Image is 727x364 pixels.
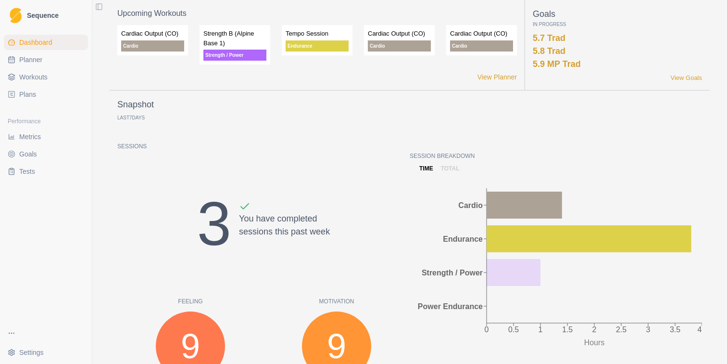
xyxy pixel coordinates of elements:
p: Last Days [117,115,145,120]
tspan: Hours [584,338,605,347]
p: Cardiac Output (CO) [450,29,513,39]
p: Sessions [117,142,410,151]
a: View Planner [477,72,517,82]
tspan: Cardio [458,201,483,209]
span: Planner [19,55,42,65]
a: Metrics [4,129,88,144]
a: View Goals [670,73,702,83]
tspan: 2 [592,325,597,334]
p: Motivation [263,297,410,306]
p: Goals [533,8,702,21]
a: Goals [4,146,88,162]
div: 3 [197,178,231,270]
span: Sequence [27,12,59,19]
a: Tests [4,164,88,179]
button: Settings [4,345,88,360]
span: Workouts [19,72,48,82]
tspan: 0 [485,325,489,334]
p: Feeling [117,297,263,306]
span: Tests [19,167,35,176]
p: total [441,164,460,173]
a: Dashboard [4,35,88,50]
tspan: Strength / Power [422,269,483,277]
p: Cardiac Output (CO) [368,29,431,39]
p: Upcoming Workouts [117,8,517,19]
p: Tempo Session [286,29,349,39]
a: 5.8 Trad [533,46,565,56]
a: Plans [4,87,88,102]
a: Planner [4,52,88,67]
p: In Progress [533,21,702,28]
p: Strength B (Alpine Base 1) [203,29,266,48]
p: Cardiac Output (CO) [121,29,184,39]
p: Endurance [286,40,349,52]
span: Dashboard [19,38,52,47]
div: You have completed sessions this past week [239,201,330,270]
a: 5.7 Trad [533,33,565,43]
tspan: 1.5 [562,325,573,334]
tspan: Power Endurance [418,302,483,311]
p: Cardio [368,40,431,52]
tspan: 0.5 [508,325,519,334]
p: time [419,164,433,173]
p: Strength / Power [203,50,266,61]
p: Cardio [450,40,513,52]
p: Snapshot [117,98,154,111]
p: Cardio [121,40,184,52]
tspan: 1 [539,325,543,334]
tspan: 2.5 [616,325,627,334]
tspan: 3 [646,325,651,334]
a: 5.9 MP Trad [533,59,581,69]
img: Logo [10,8,22,24]
a: LogoSequence [4,4,88,27]
tspan: 4 [698,325,702,334]
div: Performance [4,114,88,129]
a: Workouts [4,69,88,85]
span: Metrics [19,132,41,142]
p: Session Breakdown [410,152,702,160]
tspan: 3.5 [670,325,680,334]
tspan: Endurance [443,235,483,243]
span: Plans [19,90,36,99]
span: 7 [129,115,132,120]
span: Goals [19,149,37,159]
